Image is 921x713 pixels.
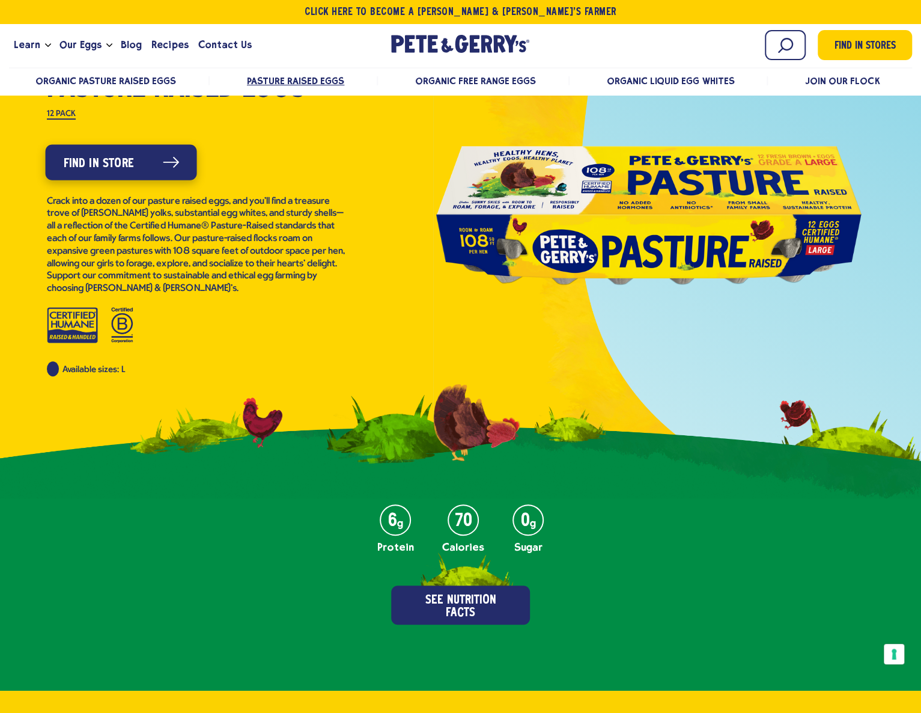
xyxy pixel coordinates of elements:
[818,30,912,60] a: Find in Stores
[14,37,40,52] span: Learn
[805,75,880,87] a: Join Our Flock
[64,154,134,173] span: Find in Store
[47,110,76,120] label: 12 Pack
[442,542,484,552] p: Calories
[121,37,142,52] span: Blog
[62,366,124,375] span: Available sizes: L
[9,67,912,93] nav: desktop product menu
[530,518,536,528] em: g
[521,516,530,527] strong: 0
[607,75,735,87] a: Organic Liquid Egg Whites
[834,38,896,55] span: Find in Stores
[391,586,530,625] button: See Nutrition Facts
[55,29,106,61] a: Our Eggs
[193,29,257,61] a: Contact Us
[35,75,177,87] a: Organic Pasture Raised Eggs
[415,75,536,87] a: Organic Free Range Eggs
[106,43,112,47] button: Open the dropdown menu for Our Eggs
[455,516,472,527] strong: 70
[512,542,544,552] p: Sugar
[388,516,397,527] strong: 6
[377,542,414,552] p: Protein
[46,144,197,180] a: Find in Store
[59,37,102,52] span: Our Eggs
[47,195,347,295] p: Crack into a dozen of our pasture raised eggs, and you’ll find a treasure trove of [PERSON_NAME] ...
[147,29,193,61] a: Recipes
[247,75,344,87] a: Pasture Raised Eggs
[116,29,147,61] a: Blog
[765,30,806,60] input: Search
[884,644,904,664] button: Your consent preferences for tracking technologies
[151,37,188,52] span: Recipes
[198,37,252,52] span: Contact Us
[9,29,45,61] a: Learn
[45,43,51,47] button: Open the dropdown menu for Learn
[397,518,403,528] em: g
